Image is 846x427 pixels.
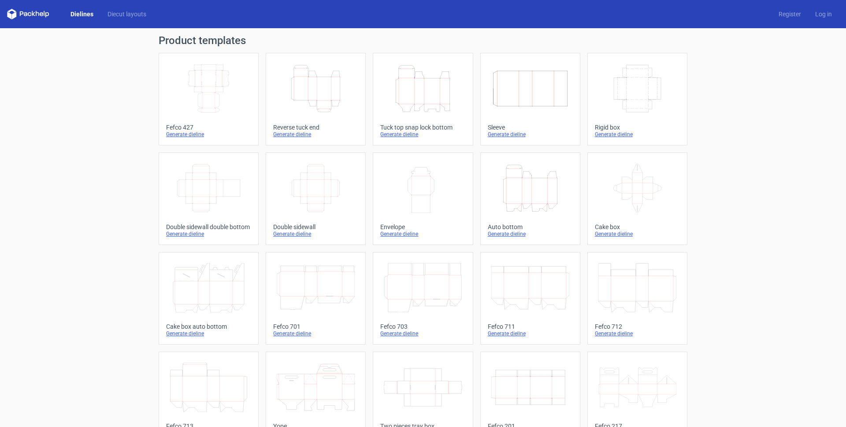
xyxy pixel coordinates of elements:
div: Generate dieline [595,330,680,337]
a: Double sidewallGenerate dieline [266,152,366,245]
div: Double sidewall [273,223,358,230]
div: Tuck top snap lock bottom [380,124,465,131]
div: Generate dieline [166,230,251,238]
a: EnvelopeGenerate dieline [373,152,473,245]
div: Generate dieline [380,330,465,337]
div: Generate dieline [380,230,465,238]
div: Generate dieline [273,131,358,138]
div: Generate dieline [166,330,251,337]
div: Envelope [380,223,465,230]
div: Fefco 703 [380,323,465,330]
div: Generate dieline [488,330,573,337]
div: Generate dieline [488,230,573,238]
h1: Product templates [159,35,687,46]
div: Fefco 701 [273,323,358,330]
div: Auto bottom [488,223,573,230]
a: Fefco 711Generate dieline [480,252,580,345]
div: Generate dieline [595,230,680,238]
a: Cake boxGenerate dieline [587,152,687,245]
a: Tuck top snap lock bottomGenerate dieline [373,53,473,145]
div: Generate dieline [488,131,573,138]
a: Dielines [63,10,100,19]
div: Double sidewall double bottom [166,223,251,230]
div: Generate dieline [273,330,358,337]
a: Auto bottomGenerate dieline [480,152,580,245]
a: Rigid boxGenerate dieline [587,53,687,145]
div: Rigid box [595,124,680,131]
div: Cake box auto bottom [166,323,251,330]
div: Fefco 711 [488,323,573,330]
a: Log in [808,10,839,19]
a: Register [772,10,808,19]
div: Reverse tuck end [273,124,358,131]
div: Generate dieline [380,131,465,138]
a: Double sidewall double bottomGenerate dieline [159,152,259,245]
a: Reverse tuck endGenerate dieline [266,53,366,145]
a: Fefco 427Generate dieline [159,53,259,145]
div: Generate dieline [166,131,251,138]
div: Fefco 712 [595,323,680,330]
a: Cake box auto bottomGenerate dieline [159,252,259,345]
div: Cake box [595,223,680,230]
a: Fefco 703Generate dieline [373,252,473,345]
a: Fefco 701Generate dieline [266,252,366,345]
div: Sleeve [488,124,573,131]
a: Fefco 712Generate dieline [587,252,687,345]
div: Generate dieline [595,131,680,138]
a: Diecut layouts [100,10,153,19]
div: Fefco 427 [166,124,251,131]
div: Generate dieline [273,230,358,238]
a: SleeveGenerate dieline [480,53,580,145]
